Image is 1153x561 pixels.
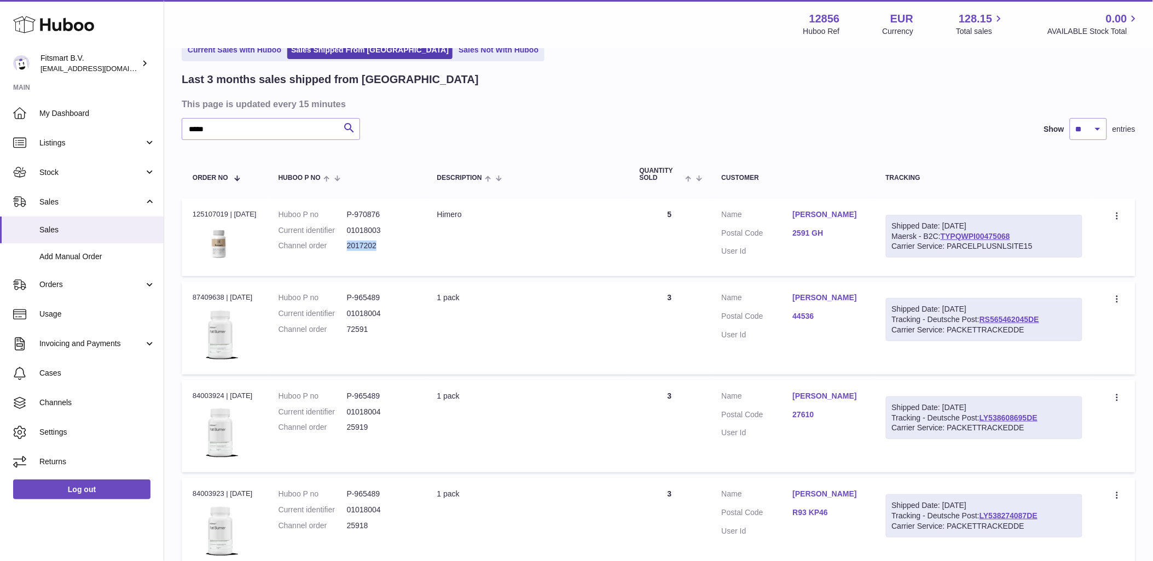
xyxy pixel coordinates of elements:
img: internalAdmin-12856@internal.huboo.com [13,55,30,72]
div: Tracking - Deutsche Post: [886,494,1082,537]
span: Order No [193,174,228,182]
span: 0.00 [1106,11,1127,26]
div: Shipped Date: [DATE] [892,304,1076,314]
div: Himero [437,209,618,220]
span: Cases [39,368,155,378]
div: Currency [883,26,914,37]
dt: Name [722,209,793,223]
td: 3 [629,282,711,374]
td: 5 [629,198,711,277]
div: Huboo Ref [803,26,840,37]
dt: Name [722,489,793,502]
div: 84003923 | [DATE] [193,489,257,499]
span: Total sales [956,26,1005,37]
div: 84003924 | [DATE] [193,391,257,401]
dt: Channel order [279,241,347,251]
a: Sales Not With Huboo [455,41,542,59]
div: Carrier Service: PARCELPLUSNLSITE15 [892,241,1076,252]
img: 1710592730.png [193,404,247,459]
dd: 01018003 [347,225,415,236]
label: Show [1044,124,1064,135]
a: RS565462045DE [980,315,1039,324]
h2: Last 3 months sales shipped from [GEOGRAPHIC_DATA] [182,72,479,87]
div: 87409638 | [DATE] [193,293,257,302]
dd: 25919 [347,422,415,433]
span: [EMAIL_ADDRESS][DOMAIN_NAME] [40,64,161,73]
strong: 12856 [809,11,840,26]
span: Huboo P no [279,174,321,182]
span: AVAILABLE Stock Total [1047,26,1140,37]
a: Sales Shipped From [GEOGRAPHIC_DATA] [287,41,453,59]
span: Settings [39,427,155,437]
a: [PERSON_NAME] [793,293,864,303]
div: Customer [722,174,864,182]
span: Add Manual Order [39,252,155,262]
span: Quantity Sold [640,167,683,182]
dd: P-965489 [347,391,415,401]
span: Listings [39,138,144,148]
dt: Postal Code [722,311,793,324]
dd: 01018004 [347,407,415,417]
div: Carrier Service: PACKETTRACKEDDE [892,325,1076,335]
dd: 72591 [347,324,415,335]
span: Description [437,174,482,182]
a: 44536 [793,311,864,322]
dt: Postal Code [722,410,793,423]
div: Tracking - Deutsche Post: [886,396,1082,440]
span: Stock [39,167,144,178]
dt: Huboo P no [279,293,347,303]
span: Sales [39,197,144,207]
span: Sales [39,225,155,235]
dt: Huboo P no [279,391,347,401]
img: 128561711358723.png [193,223,247,262]
span: Channels [39,398,155,408]
dd: P-965489 [347,293,415,303]
dt: Postal Code [722,507,793,521]
dt: Channel order [279,324,347,335]
dd: 01018004 [347,308,415,319]
dt: Current identifier [279,225,347,236]
div: Shipped Date: [DATE] [892,402,1076,413]
dt: Postal Code [722,228,793,241]
div: Shipped Date: [DATE] [892,221,1076,231]
img: 1710592730.png [193,306,247,361]
span: 128.15 [959,11,992,26]
span: entries [1113,124,1135,135]
a: [PERSON_NAME] [793,209,864,220]
dt: Current identifier [279,407,347,417]
a: [PERSON_NAME] [793,489,864,499]
dt: Channel order [279,422,347,433]
dt: Huboo P no [279,489,347,499]
a: Log out [13,480,150,499]
span: My Dashboard [39,108,155,119]
div: 1 pack [437,391,618,401]
dt: Name [722,293,793,306]
dt: Channel order [279,521,347,531]
div: Maersk - B2C: [886,215,1082,258]
dd: 2017202 [347,241,415,251]
dd: P-965489 [347,489,415,499]
dd: 25918 [347,521,415,531]
dd: 01018004 [347,505,415,515]
span: Orders [39,279,144,290]
div: Carrier Service: PACKETTRACKEDDE [892,423,1076,433]
a: 128.15 Total sales [956,11,1005,37]
a: R93 KP46 [793,507,864,518]
dt: User Id [722,526,793,536]
dt: Name [722,391,793,404]
div: 1 pack [437,293,618,303]
span: Usage [39,309,155,319]
div: Carrier Service: PACKETTRACKEDDE [892,521,1076,531]
img: 1710592730.png [193,502,247,557]
dt: User Id [722,330,793,340]
dt: Current identifier [279,505,347,515]
div: 125107019 | [DATE] [193,209,257,219]
dd: P-970876 [347,209,415,220]
dt: Current identifier [279,308,347,319]
dt: User Id [722,428,793,438]
a: LY538274087DE [980,511,1038,520]
a: Current Sales with Huboo [184,41,285,59]
a: LY538608695DE [980,413,1038,422]
div: Tracking - Deutsche Post: [886,298,1082,341]
div: Shipped Date: [DATE] [892,500,1076,511]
